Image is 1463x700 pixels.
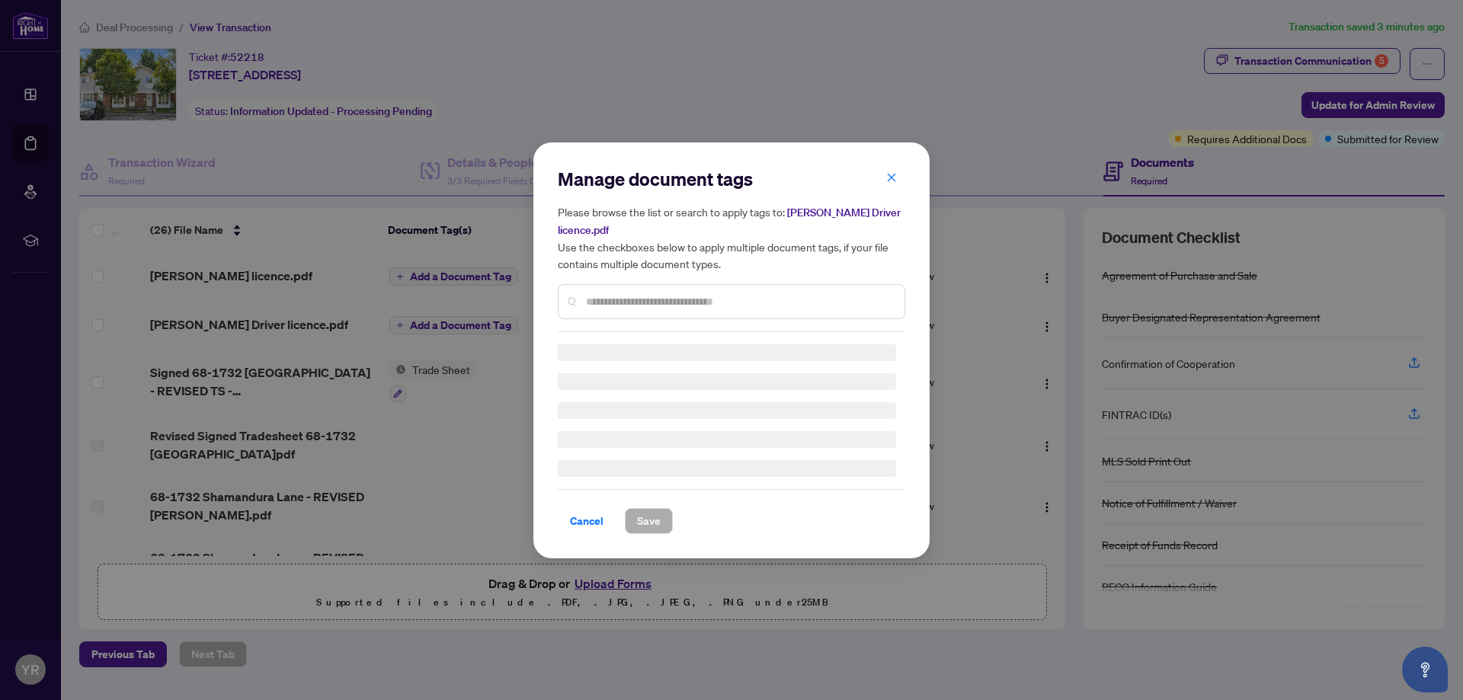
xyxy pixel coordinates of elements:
[886,172,897,183] span: close
[558,203,905,272] h5: Please browse the list or search to apply tags to: Use the checkboxes below to apply multiple doc...
[558,508,616,534] button: Cancel
[570,509,603,533] span: Cancel
[625,508,673,534] button: Save
[558,206,901,237] span: [PERSON_NAME] Driver licence.pdf
[558,167,905,191] h2: Manage document tags
[1402,647,1448,692] button: Open asap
